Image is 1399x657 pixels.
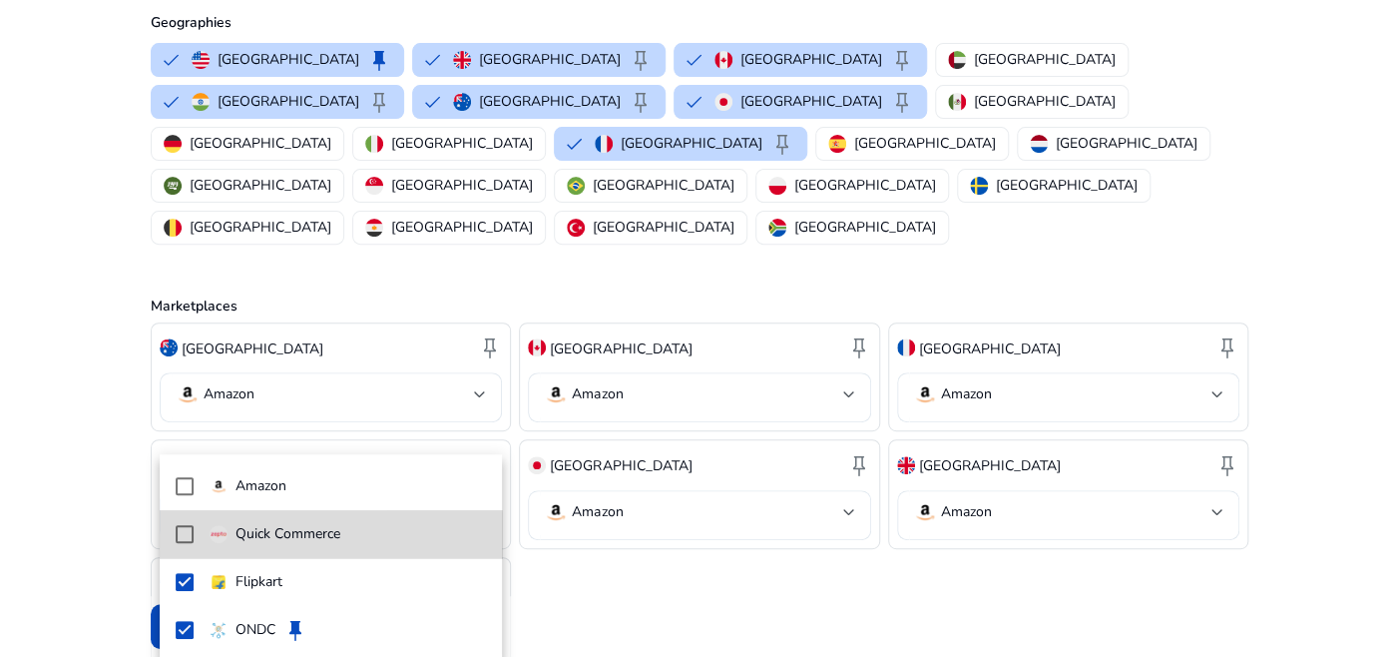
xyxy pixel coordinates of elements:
[235,619,275,641] p: ONDC
[235,475,286,497] p: Amazon
[235,523,340,545] p: Quick Commerce
[235,571,282,593] p: Flipkart
[210,621,228,639] img: ondc-sm.webp
[210,525,228,543] img: quick-commerce.gif
[210,573,228,591] img: flipkart.svg
[210,477,228,495] img: amazon.svg
[283,618,307,642] span: keep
